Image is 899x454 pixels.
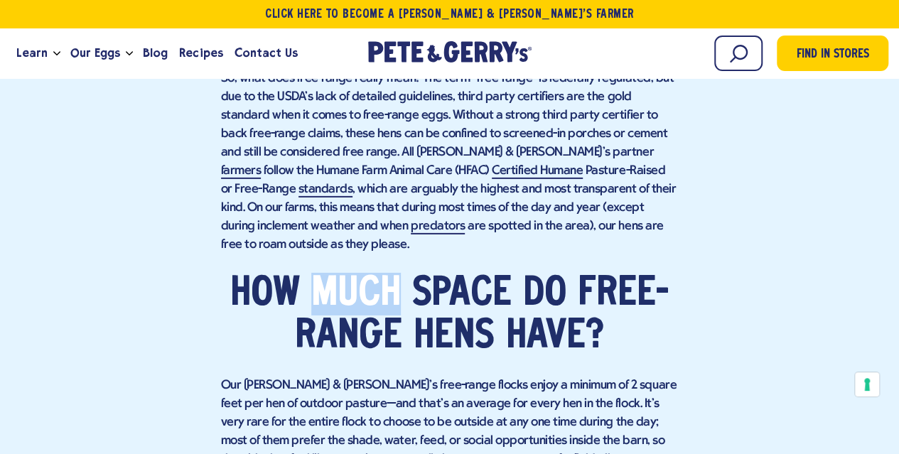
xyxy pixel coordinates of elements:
span: Blog [143,44,168,62]
span: Contact Us [235,44,298,62]
input: Search [714,36,763,71]
a: farmers [221,164,262,179]
a: Recipes [173,34,228,72]
button: Your consent preferences for tracking technologies [855,372,879,396]
a: Contact Us [229,34,303,72]
a: Our Eggs [65,34,126,72]
span: Recipes [179,44,222,62]
a: Certified Humane [492,164,583,179]
a: predators [411,220,465,234]
h2: How much space do free-range hens have? [221,273,679,358]
span: Our Eggs [70,44,120,62]
button: Open the dropdown menu for Our Eggs [126,51,133,56]
span: Learn [16,44,48,62]
button: Open the dropdown menu for Learn [53,51,60,56]
a: Blog [137,34,173,72]
a: Learn [11,34,53,72]
span: Find in Stores [797,45,869,65]
p: So, what does free-range really mean? The term “free-range” is federally regulated, but due to th... [221,70,679,254]
a: standards [298,183,353,198]
a: Find in Stores [777,36,888,71]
